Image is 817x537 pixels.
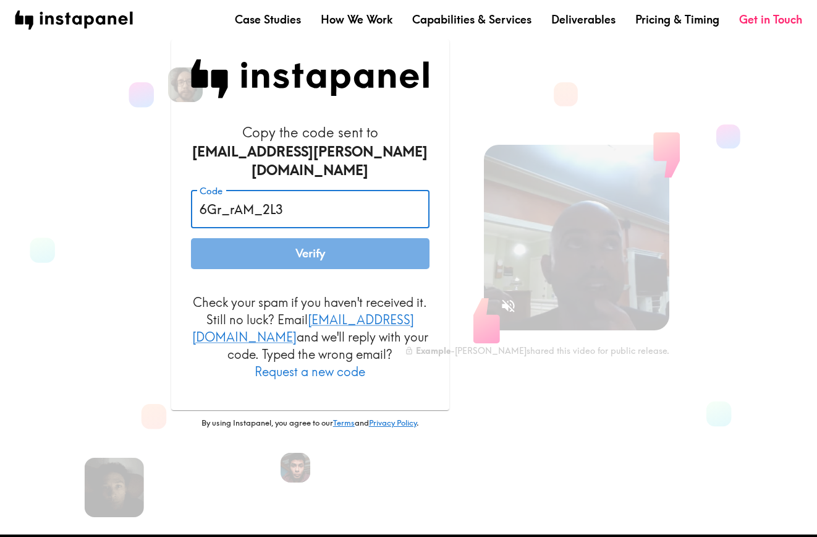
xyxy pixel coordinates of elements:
[191,294,430,380] p: Check your spam if you haven't received it. Still no luck? Email and we'll reply with your code. ...
[333,418,355,427] a: Terms
[191,142,430,181] div: [EMAIL_ADDRESS][PERSON_NAME][DOMAIN_NAME]
[191,123,430,180] h6: Copy the code sent to
[171,418,449,429] p: By using Instapanel, you agree to our and .
[15,11,133,30] img: instapanel
[635,12,719,27] a: Pricing & Timing
[416,345,451,356] b: Example
[281,453,310,483] img: Alfredo
[85,458,144,517] img: Cory
[168,67,203,102] img: Patrick
[739,12,802,27] a: Get in Touch
[200,184,222,198] label: Code
[412,12,531,27] a: Capabilities & Services
[255,363,365,380] button: Request a new code
[405,345,669,356] div: - [PERSON_NAME] shared this video for public release.
[495,293,522,319] button: Sound is off
[191,238,430,269] button: Verify
[191,59,430,98] img: Instapanel
[321,12,392,27] a: How We Work
[551,12,616,27] a: Deliverables
[192,312,414,345] a: [EMAIL_ADDRESS][DOMAIN_NAME]
[235,12,301,27] a: Case Studies
[191,190,430,228] input: xxx_xxx_xxx
[369,418,417,427] a: Privacy Policy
